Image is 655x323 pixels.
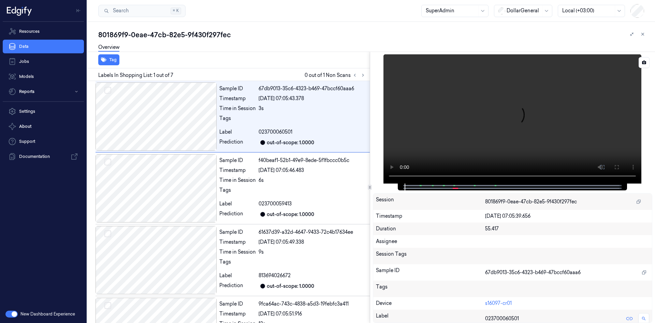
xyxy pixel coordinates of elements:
[376,225,485,232] div: Duration
[485,198,577,205] span: 801869f9-0eae-47cb-82e5-9f430f297fec
[259,300,367,308] div: 9fca64ac-743c-4838-a5d3-19febfc3a411
[305,71,367,79] span: 0 out of 1 Non Scans
[104,87,111,94] button: Select row
[219,282,256,290] div: Prediction
[376,238,650,245] div: Assignee
[267,283,314,290] div: out-of-scope: 1.0000
[376,267,485,278] div: Sample ID
[219,85,256,92] div: Sample ID
[485,269,581,276] span: 67db9013-35c6-4323-b469-47bccf60aaa6
[376,251,485,261] div: Session Tags
[219,300,256,308] div: Sample ID
[259,105,367,112] div: 3s
[219,115,256,126] div: Tags
[219,200,256,207] div: Label
[376,196,485,207] div: Session
[104,230,111,237] button: Select row
[219,239,256,246] div: Timestamp
[376,300,485,307] div: Device
[3,105,84,118] a: Settings
[219,210,256,218] div: Prediction
[485,213,649,220] div: [DATE] 07:05:39.656
[219,258,256,269] div: Tags
[259,272,291,279] span: 813694026672
[3,85,84,98] button: Reports
[219,248,256,256] div: Time in Session
[3,25,84,38] a: Resources
[259,310,367,318] div: [DATE] 07:05:51.916
[98,44,119,52] a: Overview
[485,300,512,306] a: s16097-cr01
[219,138,256,147] div: Prediction
[485,315,519,322] span: 023700060501
[267,211,314,218] div: out-of-scope: 1.0000
[376,283,485,294] div: Tags
[259,129,292,136] span: 023700060501
[219,187,256,198] div: Tags
[110,7,129,14] span: Search
[219,95,256,102] div: Timestamp
[3,70,84,83] a: Models
[3,135,84,148] a: Support
[259,200,292,207] span: 023700059413
[259,95,367,102] div: [DATE] 07:05:43.378
[259,85,367,92] div: 67db9013-35c6-4323-b469-47bccf60aaa6
[73,5,84,16] button: Toggle Navigation
[219,310,256,318] div: Timestamp
[219,105,256,112] div: Time in Session
[98,30,650,40] div: 801869f9-0eae-47cb-82e5-9f430f297fec
[259,229,367,236] div: 61637d39-a32d-4647-9433-72c4b17634ee
[104,159,111,165] button: Select row
[3,40,84,53] a: Data
[3,150,84,163] a: Documentation
[259,177,367,184] div: 6s
[219,129,256,136] div: Label
[259,239,367,246] div: [DATE] 07:05:49.338
[219,272,256,279] div: Label
[259,248,367,256] div: 9s
[98,72,173,79] span: Labels In Shopping List: 1 out of 7
[259,167,367,174] div: [DATE] 07:05:46.483
[104,302,111,309] button: Select row
[259,157,367,164] div: f40beaf1-52b1-49e9-8ede-5f1fbccc0b5c
[98,54,119,65] button: Tag
[219,167,256,174] div: Timestamp
[376,213,485,220] div: Timestamp
[3,120,84,133] button: About
[219,177,256,184] div: Time in Session
[485,225,649,232] div: 55.417
[219,229,256,236] div: Sample ID
[219,157,256,164] div: Sample ID
[3,55,84,68] a: Jobs
[98,5,186,17] button: Search⌘K
[267,139,314,146] div: out-of-scope: 1.0000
